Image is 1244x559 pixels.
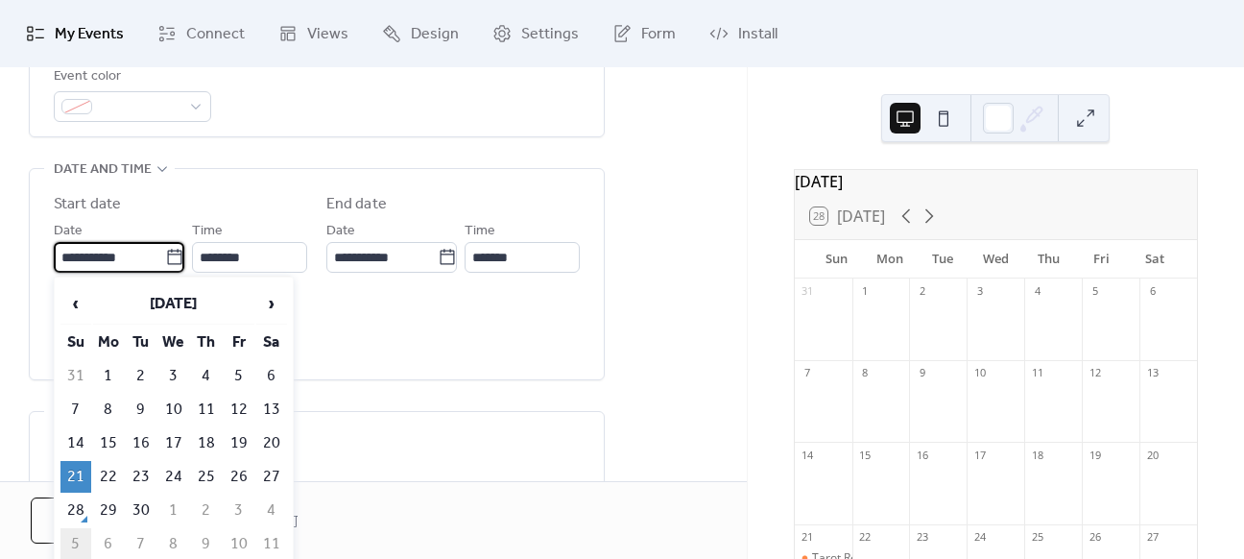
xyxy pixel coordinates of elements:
td: 18 [191,427,222,459]
div: Sat [1129,240,1182,279]
td: 13 [256,394,287,425]
div: 24 [972,530,987,545]
span: Date and time [54,158,152,182]
div: 27 [1145,530,1160,545]
th: Mo [93,327,124,358]
a: Install [695,8,792,60]
td: 24 [158,461,189,493]
td: 4 [256,495,287,526]
td: 1 [93,360,124,392]
td: 1 [158,495,189,526]
th: Sa [256,327,287,358]
div: 25 [1030,530,1044,545]
div: 8 [858,366,873,380]
span: Time [192,220,223,243]
div: 31 [801,284,815,299]
a: Connect [143,8,259,60]
div: 9 [915,366,929,380]
th: We [158,327,189,358]
div: Event color [54,65,207,88]
div: 23 [915,530,929,545]
span: › [257,284,286,323]
div: Mon [863,240,916,279]
th: Su [60,327,91,358]
td: 14 [60,427,91,459]
div: 22 [858,530,873,545]
div: 11 [1030,366,1044,380]
td: 29 [93,495,124,526]
td: 2 [126,360,156,392]
div: Wed [969,240,1022,279]
td: 16 [126,427,156,459]
a: Design [368,8,473,60]
td: 30 [126,495,156,526]
div: 15 [858,448,873,462]
td: 17 [158,427,189,459]
a: Form [598,8,690,60]
div: Fri [1075,240,1128,279]
td: 5 [224,360,254,392]
th: Th [191,327,222,358]
td: 3 [158,360,189,392]
td: 28 [60,495,91,526]
a: Views [264,8,363,60]
a: Settings [478,8,593,60]
div: 13 [1145,366,1160,380]
div: 3 [972,284,987,299]
span: ‹ [61,284,90,323]
div: Thu [1022,240,1075,279]
th: Tu [126,327,156,358]
span: Time [465,220,495,243]
td: 26 [224,461,254,493]
span: Date [326,220,355,243]
div: Sun [810,240,863,279]
div: 5 [1088,284,1102,299]
td: 21 [60,461,91,493]
td: 12 [224,394,254,425]
th: [DATE] [93,283,254,325]
div: [DATE] [795,170,1197,193]
div: End date [326,193,387,216]
td: 22 [93,461,124,493]
div: 16 [915,448,929,462]
td: 9 [126,394,156,425]
span: Settings [521,23,579,46]
div: 10 [972,366,987,380]
td: 31 [60,360,91,392]
th: Fr [224,327,254,358]
div: Start date [54,193,121,216]
div: Tue [916,240,969,279]
td: 27 [256,461,287,493]
td: 23 [126,461,156,493]
button: Cancel [31,498,156,544]
td: 11 [191,394,222,425]
td: 19 [224,427,254,459]
span: Install [738,23,777,46]
div: 2 [915,284,929,299]
span: Form [641,23,676,46]
a: My Events [12,8,138,60]
div: 18 [1030,448,1044,462]
div: 21 [801,530,815,545]
td: 25 [191,461,222,493]
div: 6 [1145,284,1160,299]
span: My Events [55,23,124,46]
div: 7 [801,366,815,380]
div: 19 [1088,448,1102,462]
td: 8 [93,394,124,425]
td: 4 [191,360,222,392]
td: 2 [191,495,222,526]
div: 14 [801,448,815,462]
span: Date [54,220,83,243]
div: 12 [1088,366,1102,380]
div: 26 [1088,530,1102,545]
span: Connect [186,23,245,46]
td: 15 [93,427,124,459]
td: 10 [158,394,189,425]
div: 4 [1030,284,1044,299]
td: 3 [224,495,254,526]
span: Design [411,23,459,46]
span: Views [307,23,348,46]
div: 20 [1145,448,1160,462]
